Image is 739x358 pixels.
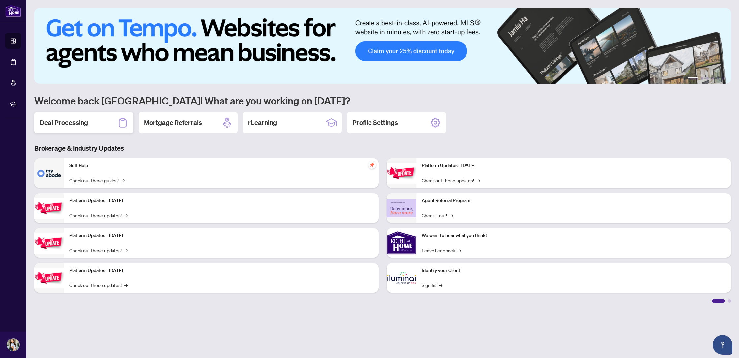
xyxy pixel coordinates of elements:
a: Leave Feedback→ [422,247,461,254]
img: Platform Updates - July 8, 2025 [34,268,64,288]
img: Self-Help [34,158,64,188]
img: Identify your Client [387,263,416,293]
span: → [477,177,480,184]
span: → [124,212,128,219]
img: We want to hear what you think! [387,228,416,258]
p: We want to hear what you think! [422,232,726,239]
img: Slide 0 [34,8,731,84]
h2: Profile Settings [352,118,398,127]
span: → [124,282,128,289]
h2: Deal Processing [40,118,88,127]
img: Profile Icon [7,339,19,351]
h1: Welcome back [GEOGRAPHIC_DATA]! What are you working on [DATE]? [34,94,731,107]
button: Open asap [713,335,732,355]
a: Check out these updates!→ [422,177,480,184]
a: Check out these updates!→ [69,282,128,289]
button: 1 [688,77,698,80]
span: → [124,247,128,254]
p: Identify your Client [422,267,726,274]
span: → [439,282,442,289]
a: Check out these updates!→ [69,212,128,219]
p: Self-Help [69,162,373,169]
button: 5 [717,77,719,80]
a: Sign In!→ [422,282,442,289]
img: Platform Updates - June 23, 2025 [387,163,416,184]
button: 3 [706,77,709,80]
p: Platform Updates - [DATE] [69,197,373,204]
span: → [121,177,125,184]
p: Platform Updates - [DATE] [69,267,373,274]
span: → [458,247,461,254]
p: Platform Updates - [DATE] [69,232,373,239]
h2: Mortgage Referrals [144,118,202,127]
img: Platform Updates - September 16, 2025 [34,198,64,219]
button: 4 [711,77,714,80]
img: logo [5,5,21,17]
h2: rLearning [248,118,277,127]
img: Agent Referral Program [387,199,416,217]
button: 2 [701,77,703,80]
p: Agent Referral Program [422,197,726,204]
a: Check out these guides!→ [69,177,125,184]
span: → [450,212,453,219]
span: pushpin [368,161,376,169]
img: Platform Updates - July 21, 2025 [34,233,64,254]
h3: Brokerage & Industry Updates [34,144,731,153]
p: Platform Updates - [DATE] [422,162,726,169]
a: Check it out!→ [422,212,453,219]
button: 6 [722,77,724,80]
a: Check out these updates!→ [69,247,128,254]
